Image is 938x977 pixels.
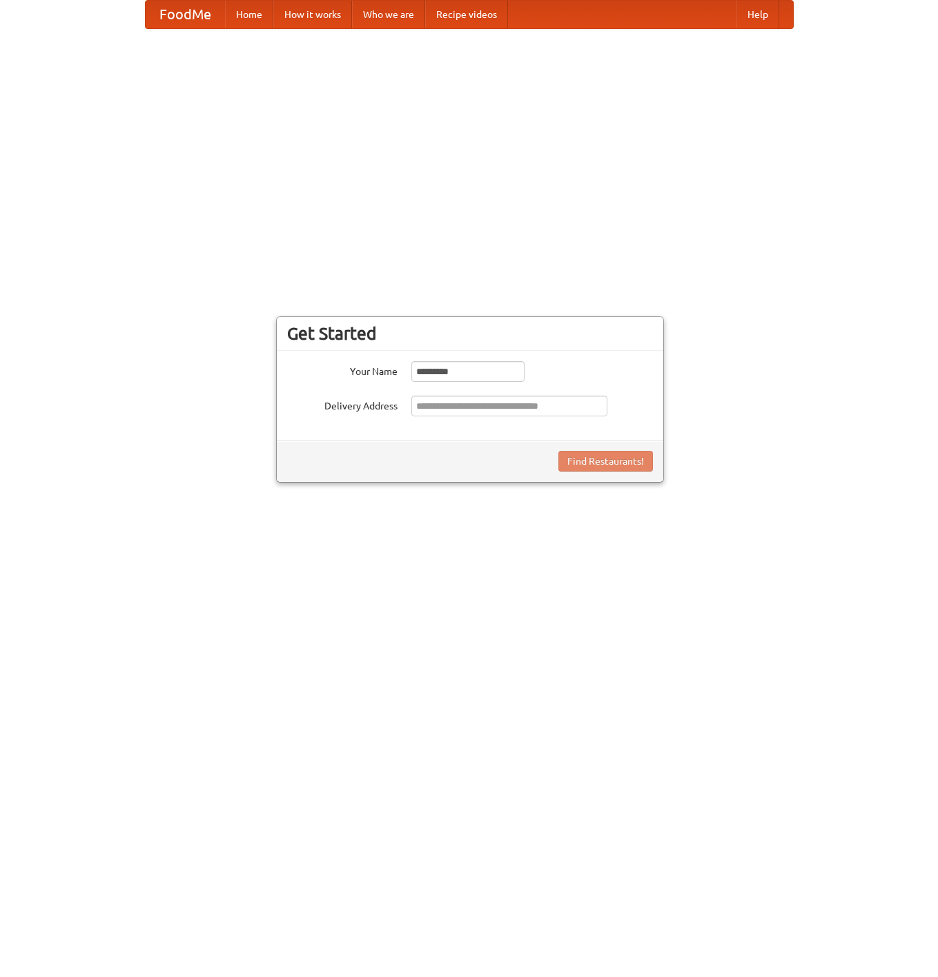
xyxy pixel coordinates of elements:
h3: Get Started [287,323,653,344]
a: Home [225,1,273,28]
label: Delivery Address [287,396,398,413]
button: Find Restaurants! [558,451,653,472]
label: Your Name [287,361,398,378]
a: How it works [273,1,352,28]
a: Help [736,1,779,28]
a: FoodMe [146,1,225,28]
a: Who we are [352,1,425,28]
a: Recipe videos [425,1,508,28]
